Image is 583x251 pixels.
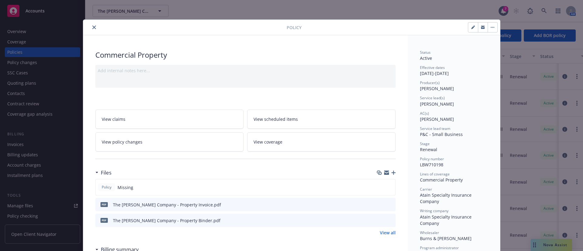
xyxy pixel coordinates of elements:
span: Policy [287,24,302,31]
a: View all [380,229,396,236]
div: Commercial Property [420,177,488,183]
button: preview file [388,217,393,224]
div: [DATE] - [DATE] [420,65,488,76]
span: Effective dates [420,65,445,70]
span: Missing [118,184,133,191]
button: preview file [388,202,393,208]
a: View policy changes [95,132,244,151]
span: Burns & [PERSON_NAME] [420,236,472,241]
span: Program administrator [420,245,459,250]
span: LBW710198 [420,162,443,168]
span: Status [420,50,431,55]
span: Carrier [420,187,432,192]
span: Policy [101,185,113,190]
span: View policy changes [102,139,142,145]
span: Lines of coverage [420,171,450,177]
span: View scheduled items [254,116,298,122]
span: pdf [101,202,108,207]
span: View coverage [254,139,282,145]
span: Writing company [420,208,448,213]
div: The [PERSON_NAME] Company - Property Binder.pdf [113,217,220,224]
div: Commercial Property [95,50,396,60]
span: [PERSON_NAME] [420,86,454,91]
a: View scheduled items [247,110,396,129]
a: View coverage [247,132,396,151]
span: [PERSON_NAME] [420,116,454,122]
span: Policy number [420,156,444,161]
span: Renewal [420,147,437,152]
span: View claims [102,116,125,122]
span: Producer(s) [420,80,440,85]
span: pdf [101,218,108,222]
span: Wholesaler [420,230,439,235]
div: The [PERSON_NAME] Company - Property Invoice.pdf [113,202,221,208]
span: [PERSON_NAME] [420,101,454,107]
span: Stage [420,141,430,146]
div: Add internal notes here... [98,67,393,74]
span: Active [420,55,432,61]
span: Service lead team [420,126,450,131]
div: Files [95,169,111,177]
span: Service lead(s) [420,95,445,100]
span: Atain Specialty Insurance Company [420,214,473,226]
button: download file [378,217,383,224]
button: close [90,24,98,31]
a: View claims [95,110,244,129]
h3: Files [101,169,111,177]
button: download file [378,202,383,208]
span: AC(s) [420,111,429,116]
span: P&C - Small Business [420,131,463,137]
span: Atain Specialty Insurance Company [420,192,473,204]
